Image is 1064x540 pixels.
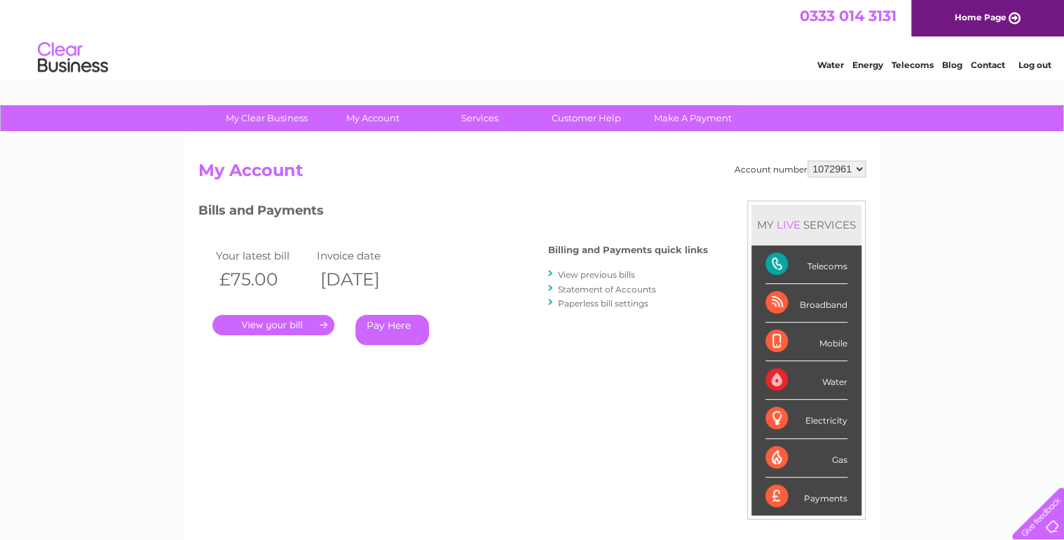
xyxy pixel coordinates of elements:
a: Telecoms [892,60,934,70]
h2: My Account [198,161,866,187]
img: logo.png [37,36,109,79]
div: Clear Business is a trading name of Verastar Limited (registered in [GEOGRAPHIC_DATA] No. 3667643... [202,8,864,68]
th: [DATE] [313,265,414,294]
a: . [212,315,334,335]
a: 0333 014 3131 [800,7,896,25]
a: My Clear Business [209,105,325,131]
div: Gas [765,439,847,478]
div: Mobile [765,323,847,361]
a: Pay Here [355,315,429,345]
a: Blog [942,60,962,70]
h4: Billing and Payments quick links [548,245,708,255]
div: Electricity [765,400,847,438]
a: Customer Help [528,105,644,131]
a: Paperless bill settings [558,298,648,309]
a: Make A Payment [635,105,751,131]
div: Telecoms [765,245,847,284]
td: Your latest bill [212,246,313,265]
div: Account number [735,161,866,177]
a: Contact [971,60,1005,70]
div: Payments [765,478,847,515]
a: Statement of Accounts [558,284,656,295]
th: £75.00 [212,265,313,294]
a: Services [422,105,538,131]
a: Log out [1018,60,1051,70]
div: Water [765,361,847,400]
a: Water [817,60,844,70]
td: Invoice date [313,246,414,265]
a: View previous bills [558,269,635,280]
div: LIVE [774,218,803,231]
div: Broadband [765,284,847,323]
h3: Bills and Payments [198,201,708,225]
a: Energy [852,60,883,70]
a: My Account [315,105,431,131]
div: MY SERVICES [751,205,861,245]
